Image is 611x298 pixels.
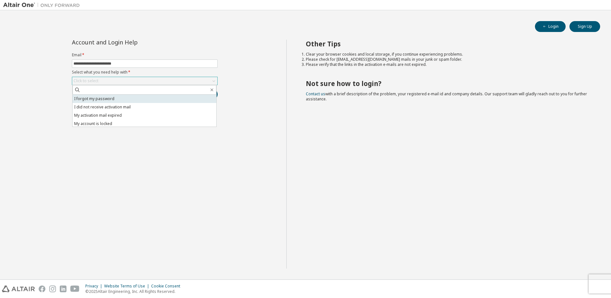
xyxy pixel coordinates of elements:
[3,2,83,8] img: Altair One
[104,284,151,289] div: Website Terms of Use
[85,284,104,289] div: Privacy
[72,77,217,85] div: Click to select
[72,40,189,45] div: Account and Login Help
[306,52,589,57] li: Clear your browser cookies and local storage, if you continue experiencing problems.
[73,95,216,103] li: I forgot my password
[306,57,589,62] li: Please check for [EMAIL_ADDRESS][DOMAIN_NAME] mails in your junk or spam folder.
[306,91,325,97] a: Contact us
[306,91,587,102] span: with a brief description of the problem, your registered e-mail id and company details. Our suppo...
[2,286,35,292] img: altair_logo.svg
[73,78,98,83] div: Click to select
[70,286,80,292] img: youtube.svg
[72,52,218,58] label: Email
[569,21,600,32] button: Sign Up
[306,62,589,67] li: Please verify that the links in the activation e-mails are not expired.
[306,40,589,48] h2: Other Tips
[39,286,45,292] img: facebook.svg
[151,284,184,289] div: Cookie Consent
[60,286,66,292] img: linkedin.svg
[85,289,184,294] p: © 2025 Altair Engineering, Inc. All Rights Reserved.
[72,70,218,75] label: Select what you need help with
[306,79,589,88] h2: Not sure how to login?
[535,21,566,32] button: Login
[49,286,56,292] img: instagram.svg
